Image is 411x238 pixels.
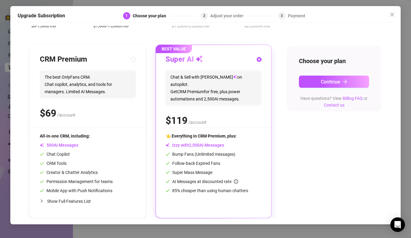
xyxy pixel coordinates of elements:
[18,12,65,19] h5: Upgrade Subscription
[133,12,170,19] div: Choose your plan
[300,96,368,107] span: Have questions? View or
[166,170,212,175] span: Super Mass Message
[188,120,207,125] span: /account
[31,22,56,29] span: $0-1,000/mo
[40,70,136,98] span: The best OnlyFans CRM. Chat copilot, analytics, and tools for managers. Limited AI Messages.
[166,188,248,193] span: 85% cheaper than using human chatters
[210,12,247,19] div: Adjust your order
[125,14,128,18] span: 1
[40,170,44,175] span: check
[166,170,170,175] span: check
[387,10,397,19] button: Close
[40,152,44,156] span: check
[40,161,44,165] span: check
[234,179,238,184] span: info-circle
[343,96,363,101] a: Billing FAQ
[166,161,220,166] span: Follow-back Expired Fans
[40,143,78,148] span: AI Messages
[57,112,75,118] span: /account
[166,70,262,106] span: Chat & Sell with [PERSON_NAME] on autopilot. Get CRM Premium for free, plus power automations and...
[166,134,237,138] span: 👈 Everything in CRM Premium, plus:
[299,76,369,88] button: Continuearrow-right
[40,189,44,193] span: check
[321,79,340,85] span: Continue
[288,12,305,19] div: Payment
[156,45,192,53] span: BEST VALUE
[40,188,112,193] span: Mobile App with Push Notifications
[244,22,270,29] span: $25,000+/mo
[166,143,224,148] span: Izzy with AI Messages
[390,217,405,232] div: Open Intercom Messenger
[40,107,56,119] span: $
[172,22,209,29] span: $15,000-25,000/mo
[40,179,113,184] span: Permission Management for teams
[40,134,90,138] span: All-in-one CRM, including:
[387,12,397,17] span: Close
[281,14,283,18] span: 3
[40,199,43,203] span: collapsed
[40,152,70,157] span: Chat Copilot
[93,22,128,29] span: $1,000-15,000/mo
[390,12,395,17] span: close
[343,79,348,84] span: arrow-right
[166,189,170,193] span: check
[40,55,87,64] h3: CRM Premium
[166,152,170,156] span: check
[172,179,238,184] span: AI Messages at discounted rate
[40,161,67,166] span: CRM Tools
[166,115,187,126] span: $
[166,152,235,157] span: Bump Fans (Unlimited messages)
[166,161,170,165] span: check
[40,170,98,175] span: Creator & Chatter Analytics
[47,199,91,204] span: Show Full Features List
[166,179,170,184] span: check
[40,194,136,208] div: Show Full Features List
[299,57,369,65] h4: Choose your plan
[324,103,344,107] a: Contact us
[203,14,205,18] span: 2
[166,55,203,64] h3: Super AI
[40,179,44,184] span: check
